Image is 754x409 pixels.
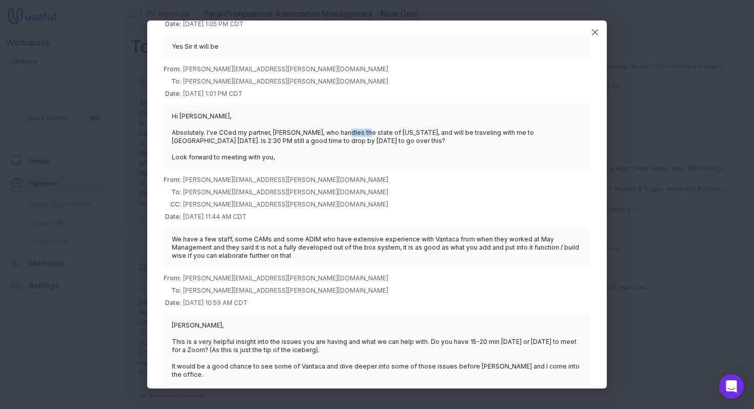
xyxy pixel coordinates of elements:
[183,198,388,211] td: [PERSON_NAME][EMAIL_ADDRESS][PERSON_NAME][DOMAIN_NAME]
[164,272,183,284] th: From:
[183,299,248,306] time: [DATE] 10:59 AM CDT
[164,75,183,88] th: To:
[164,284,183,297] th: To:
[164,227,590,268] blockquote: We have a few staff, some CAMs and some ADIM who have extensive experience with Vantaca from when...
[183,284,388,297] td: [PERSON_NAME][EMAIL_ADDRESS][PERSON_NAME][DOMAIN_NAME]
[164,18,183,30] th: Date:
[587,25,603,40] button: Close
[164,211,183,223] th: Date:
[164,34,590,59] blockquote: Yes Sir it will be
[183,272,388,284] td: [PERSON_NAME][EMAIL_ADDRESS][PERSON_NAME][DOMAIN_NAME]
[183,213,247,220] time: [DATE] 11:44 AM CDT
[183,75,388,88] td: [PERSON_NAME][EMAIL_ADDRESS][PERSON_NAME][DOMAIN_NAME]
[183,186,388,198] td: [PERSON_NAME][EMAIL_ADDRESS][PERSON_NAME][DOMAIN_NAME]
[183,174,388,186] td: [PERSON_NAME][EMAIL_ADDRESS][PERSON_NAME][DOMAIN_NAME]
[164,198,183,211] th: CC:
[164,104,590,170] blockquote: Hi [PERSON_NAME], Absolutely. I've CCed my partner, [PERSON_NAME], who handles the state of [US_S...
[164,174,183,186] th: From:
[183,90,243,97] time: [DATE] 1:01 PM CDT
[164,186,183,198] th: To:
[183,63,388,75] td: [PERSON_NAME][EMAIL_ADDRESS][PERSON_NAME][DOMAIN_NAME]
[164,297,183,309] th: Date:
[164,63,183,75] th: From:
[183,20,244,28] time: [DATE] 1:05 PM CDT
[164,88,183,100] th: Date:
